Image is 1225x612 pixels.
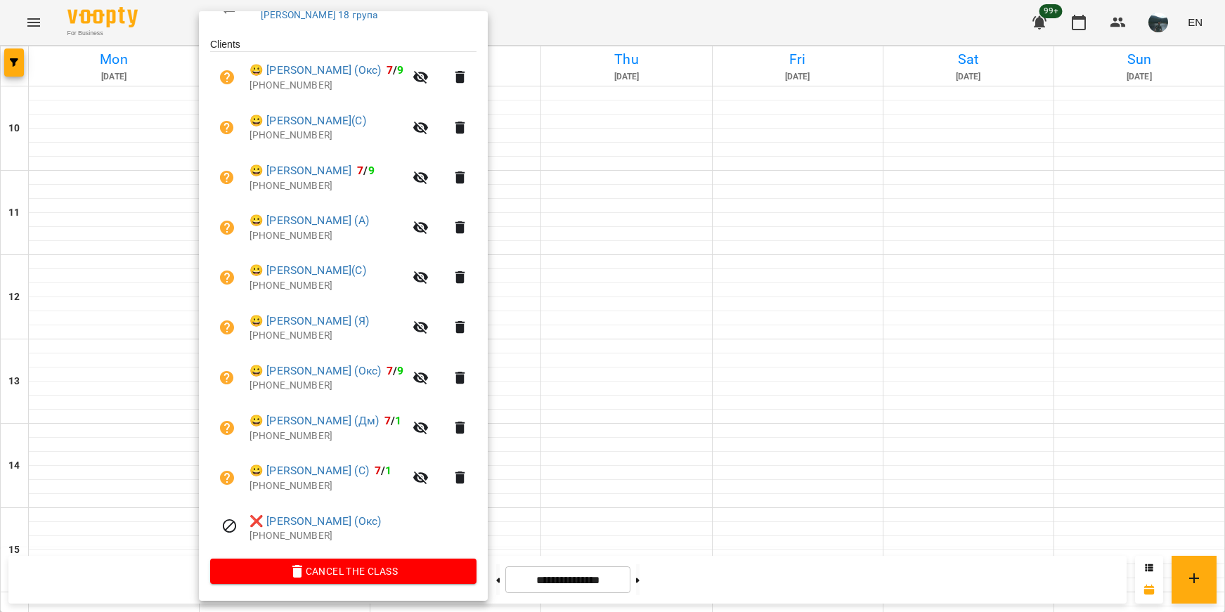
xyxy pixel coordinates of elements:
[249,329,404,343] p: [PHONE_NUMBER]
[249,429,404,443] p: [PHONE_NUMBER]
[210,559,477,584] button: Cancel the class
[249,279,404,293] p: [PHONE_NUMBER]
[249,62,381,79] a: 😀 [PERSON_NAME] (Окс)
[249,79,404,93] p: [PHONE_NUMBER]
[210,311,244,344] button: Unpaid. Bill the attendance?
[384,414,391,427] span: 7
[210,111,244,145] button: Unpaid. Bill the attendance?
[210,60,244,94] button: Unpaid. Bill the attendance?
[387,364,393,377] span: 7
[357,164,374,177] b: /
[387,364,403,377] b: /
[249,462,369,479] a: 😀 [PERSON_NAME] (С)
[221,563,465,580] span: Cancel the class
[249,412,379,429] a: 😀 [PERSON_NAME] (Дм)
[397,63,403,77] span: 9
[249,513,381,530] a: ❌ [PERSON_NAME] (Окс)
[210,461,244,495] button: Unpaid. Bill the attendance?
[249,363,381,379] a: 😀 [PERSON_NAME] (Окс)
[249,379,404,393] p: [PHONE_NUMBER]
[249,179,404,193] p: [PHONE_NUMBER]
[384,414,401,427] b: /
[249,212,369,229] a: 😀 [PERSON_NAME] (А)
[375,464,381,477] span: 7
[249,229,404,243] p: [PHONE_NUMBER]
[249,129,404,143] p: [PHONE_NUMBER]
[249,313,369,330] a: 😀 [PERSON_NAME] (Я)
[210,361,244,395] button: Unpaid. Bill the attendance?
[249,529,477,543] p: [PHONE_NUMBER]
[249,112,366,129] a: 😀 [PERSON_NAME](С)
[210,411,244,445] button: Unpaid. Bill the attendance?
[385,464,391,477] span: 1
[387,63,403,77] b: /
[221,518,238,535] svg: Visit canceled
[375,464,391,477] b: /
[357,164,363,177] span: 7
[397,364,403,377] span: 9
[249,162,351,179] a: 😀 [PERSON_NAME]
[210,261,244,294] button: Unpaid. Bill the attendance?
[261,9,377,20] a: [PERSON_NAME] 18 група
[368,164,375,177] span: 9
[249,479,404,493] p: [PHONE_NUMBER]
[210,211,244,245] button: Unpaid. Bill the attendance?
[249,262,366,279] a: 😀 [PERSON_NAME](С)
[210,161,244,195] button: Unpaid. Bill the attendance?
[387,63,393,77] span: 7
[395,414,401,427] span: 1
[210,37,477,558] ul: Clients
